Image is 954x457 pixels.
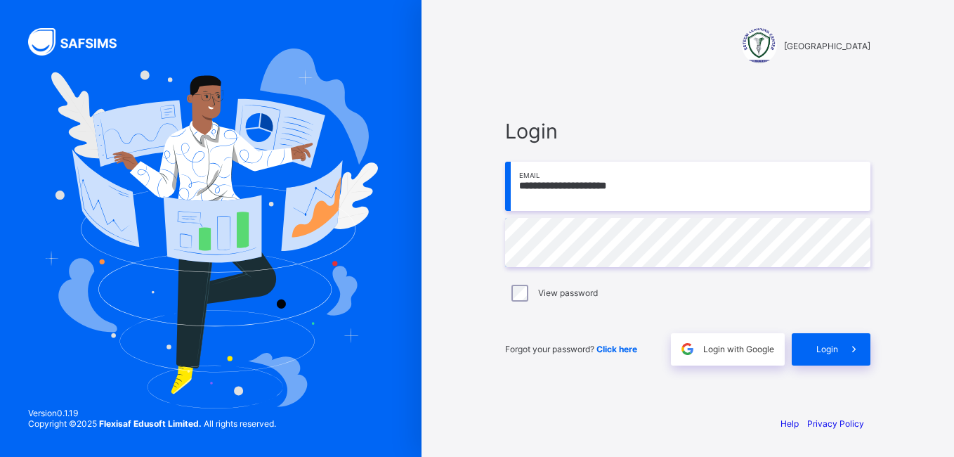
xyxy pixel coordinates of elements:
span: Version 0.1.19 [28,408,276,418]
span: Forgot your password? [505,344,637,354]
span: Login [816,344,838,354]
img: Hero Image [44,49,378,408]
a: Help [780,418,799,429]
span: Copyright © 2025 All rights reserved. [28,418,276,429]
strong: Flexisaf Edusoft Limited. [99,418,202,429]
img: google.396cfc9801f0270233282035f929180a.svg [679,341,695,357]
label: View password [538,288,598,298]
a: Privacy Policy [807,418,864,429]
span: Login [505,119,870,143]
span: [GEOGRAPHIC_DATA] [784,41,870,51]
a: Click here [596,344,637,354]
span: Login with Google [703,344,774,354]
img: SAFSIMS Logo [28,28,133,56]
